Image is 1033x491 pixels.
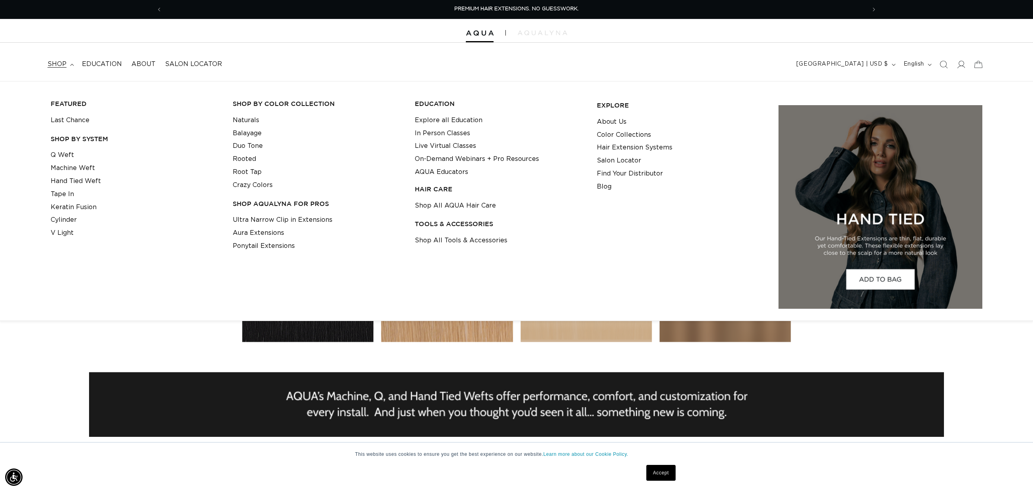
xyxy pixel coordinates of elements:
button: Previous announcement [150,2,168,17]
h3: HAIR CARE [415,185,585,193]
a: Balayage [233,127,262,140]
a: Shop All Tools & Accessories [415,234,507,247]
a: Ponytail Extensions [233,240,295,253]
h3: EXPLORE [597,101,767,110]
a: Live Virtual Classes [415,140,476,153]
a: Naturals [233,114,259,127]
a: Crazy Colors [233,179,273,192]
p: This website uses cookies to ensure you get the best experience on our website. [355,451,678,458]
a: Education [77,55,127,73]
a: V Light [51,227,74,240]
span: [GEOGRAPHIC_DATA] | USD $ [796,60,888,68]
a: Keratin Fusion [51,201,97,214]
a: Rooted [233,153,256,166]
span: Education [82,60,122,68]
span: PREMIUM HAIR EXTENSIONS. NO GUESSWORK. [454,6,579,11]
img: aqualyna.com [518,30,567,35]
a: AQUA Educators [415,166,468,179]
a: Aura Extensions [233,227,284,240]
span: English [904,60,924,68]
a: Find Your Distributor [597,167,663,180]
h3: EDUCATION [415,100,585,108]
a: Last Chance [51,114,89,127]
a: Hand Tied Weft [51,175,101,188]
span: Salon Locator [165,60,222,68]
a: Ultra Narrow Clip in Extensions [233,213,332,227]
a: Machine Weft [51,162,95,175]
a: Salon Locator [160,55,227,73]
a: Salon Locator [597,154,641,167]
a: In Person Classes [415,127,470,140]
h3: Shop AquaLyna for Pros [233,200,403,208]
a: Root Tap [233,166,262,179]
span: shop [47,60,66,68]
h3: FEATURED [51,100,220,108]
h3: Shop by Color Collection [233,100,403,108]
summary: Search [935,56,952,73]
a: Cylinder [51,213,77,227]
button: Next announcement [865,2,883,17]
iframe: Chat Widget [993,453,1033,491]
a: On-Demand Webinars + Pro Resources [415,153,539,166]
span: About [131,60,156,68]
a: Hair Extension Systems [597,141,672,154]
h3: TOOLS & ACCESSORIES [415,220,585,228]
summary: shop [43,55,77,73]
h3: SHOP BY SYSTEM [51,135,220,143]
a: Q Weft [51,149,74,162]
a: Explore all Education [415,114,482,127]
a: Learn more about our Cookie Policy. [543,451,629,457]
a: Duo Tone [233,140,263,153]
a: About Us [597,115,627,128]
a: Shop All AQUA Hair Care [415,199,496,212]
a: Blog [597,180,611,193]
div: Accessibility Menu [5,468,23,486]
button: English [899,57,935,72]
a: About [127,55,160,73]
a: Color Collections [597,128,651,142]
img: Aqua Hair Extensions [466,30,494,36]
button: [GEOGRAPHIC_DATA] | USD $ [792,57,899,72]
a: Accept [646,465,676,481]
a: Tape In [51,188,74,201]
